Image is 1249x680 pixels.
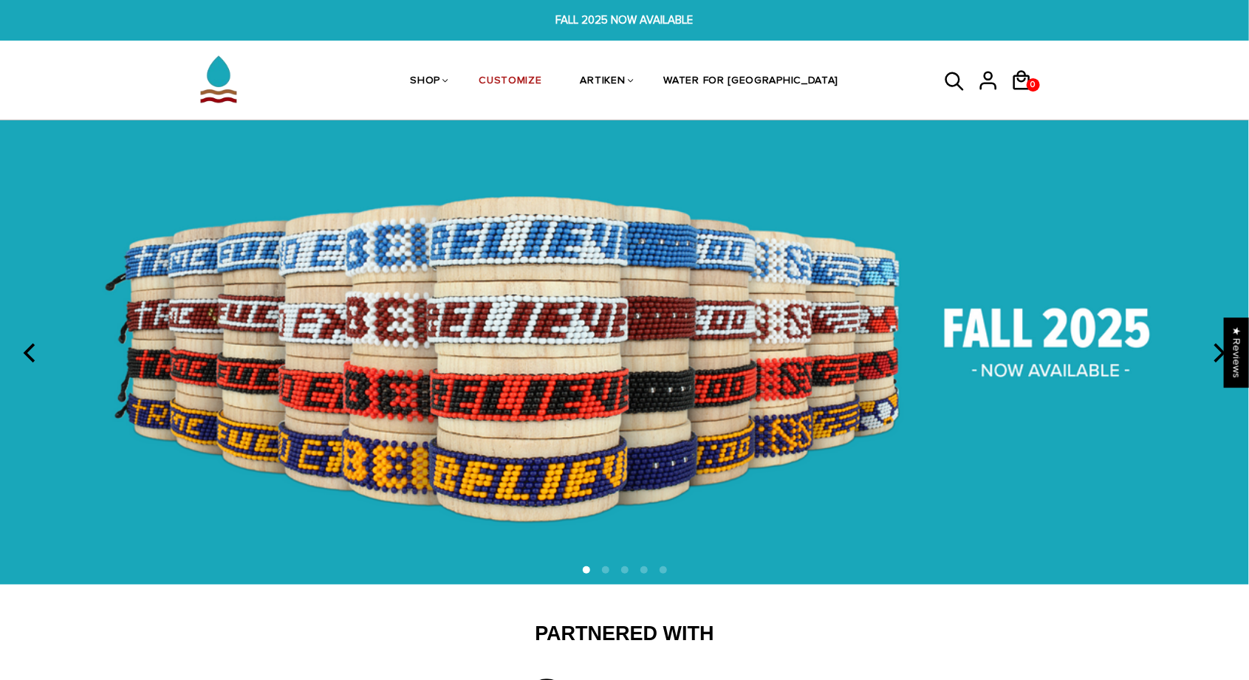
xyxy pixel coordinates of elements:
[15,337,47,369] button: previous
[581,43,626,121] a: ARTIKEN
[163,622,1087,647] h2: Partnered With
[664,43,839,121] a: WATER FOR [GEOGRAPHIC_DATA]
[411,43,441,121] a: SHOP
[1202,337,1234,369] button: next
[1027,75,1039,95] span: 0
[383,12,865,29] span: FALL 2025 NOW AVAILABLE
[1224,317,1249,388] div: Click to open Judge.me floating reviews tab
[479,43,541,121] a: CUSTOMIZE
[1010,96,1044,98] a: 0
